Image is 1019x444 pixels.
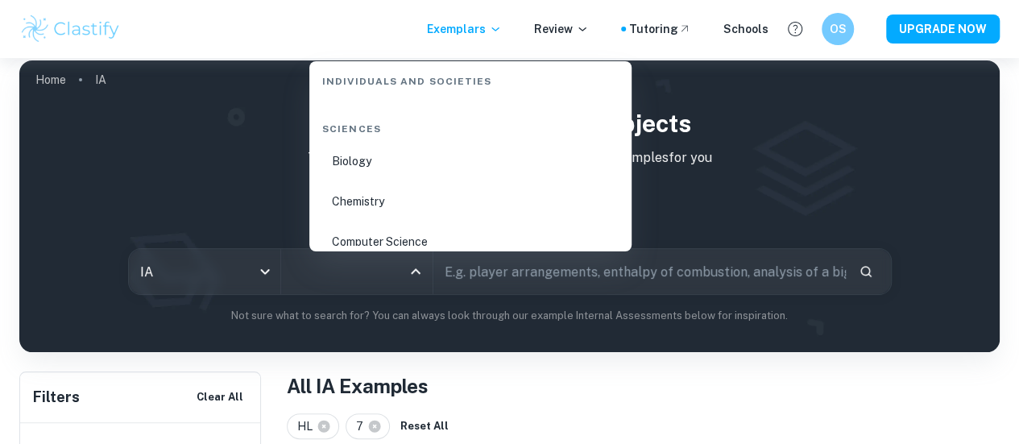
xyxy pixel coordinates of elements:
[852,258,880,285] button: Search
[822,13,854,45] button: OS
[32,106,987,142] h1: IB IA examples for all subjects
[886,15,1000,44] button: UPGRADE NOW
[287,371,1000,400] h1: All IA Examples
[297,417,320,435] span: HL
[396,414,453,438] button: Reset All
[534,20,589,38] p: Review
[433,249,846,294] input: E.g. player arrangements, enthalpy of combustion, analysis of a big city...
[316,109,625,143] div: Sciences
[629,20,691,38] a: Tutoring
[316,223,625,260] li: Computer Science
[316,183,625,220] li: Chemistry
[356,417,371,435] span: 7
[316,143,625,180] li: Biology
[35,68,66,91] a: Home
[19,13,122,45] img: Clastify logo
[346,413,390,439] div: 7
[129,249,280,294] div: IA
[829,20,847,38] h6: OS
[427,20,502,38] p: Exemplars
[316,61,625,95] div: Individuals and Societies
[33,386,80,409] h6: Filters
[287,413,339,439] div: HL
[404,260,427,283] button: Close
[32,148,987,168] p: Type a search phrase to find the most relevant IA examples for you
[95,71,106,89] p: IA
[781,15,809,43] button: Help and Feedback
[193,385,247,409] button: Clear All
[19,60,1000,352] img: profile cover
[32,308,987,324] p: Not sure what to search for? You can always look through our example Internal Assessments below f...
[723,20,768,38] a: Schools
